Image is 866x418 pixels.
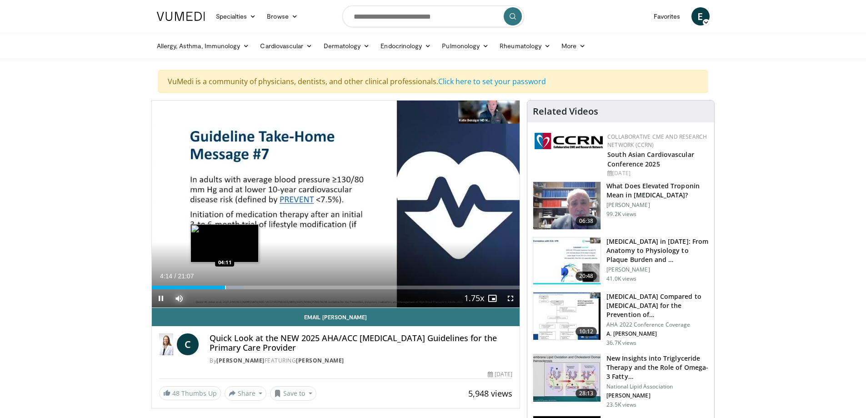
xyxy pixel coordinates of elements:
p: AHA 2022 Conference Coverage [606,321,709,328]
span: 10:12 [576,327,597,336]
p: 99.2K views [606,211,636,218]
a: Cardiovascular [255,37,318,55]
button: Share [225,386,267,401]
img: 823da73b-7a00-425d-bb7f-45c8b03b10c3.150x105_q85_crop-smart_upscale.jpg [533,237,601,285]
span: 48 [172,389,180,398]
a: [PERSON_NAME] [216,357,265,364]
a: Click here to set your password [438,76,546,86]
a: 10:12 [MEDICAL_DATA] Compared to [MEDICAL_DATA] for the Prevention of… AHA 2022 Conference Covera... [533,292,709,347]
div: [DATE] [607,169,707,177]
img: 7c0f9b53-1609-4588-8498-7cac8464d722.150x105_q85_crop-smart_upscale.jpg [533,292,601,340]
a: Dermatology [318,37,375,55]
a: Allergy, Asthma, Immunology [151,37,255,55]
span: 4:14 [160,272,172,280]
span: 5,948 views [468,388,512,399]
a: Specialties [210,7,262,25]
p: 36.7K views [606,339,636,347]
p: 23.5K views [606,401,636,408]
input: Search topics, interventions [342,5,524,27]
p: [PERSON_NAME] [606,392,709,399]
a: Pulmonology [436,37,494,55]
img: image.jpeg [190,224,259,262]
p: National Lipid Association [606,383,709,390]
a: Rheumatology [494,37,556,55]
p: 41.0K views [606,275,636,282]
a: Endocrinology [375,37,436,55]
span: 28:13 [576,389,597,398]
img: VuMedi Logo [157,12,205,21]
h3: What Does Elevated Troponin Mean in [MEDICAL_DATA]? [606,181,709,200]
p: [PERSON_NAME] [606,201,709,209]
img: Dr. Catherine P. Benziger [159,333,174,355]
button: Playback Rate [465,289,483,307]
a: C [177,333,199,355]
h3: [MEDICAL_DATA] in [DATE]: From Anatomy to Physiology to Plaque Burden and … [606,237,709,264]
a: 20:48 [MEDICAL_DATA] in [DATE]: From Anatomy to Physiology to Plaque Burden and … [PERSON_NAME] 4... [533,237,709,285]
h3: New Insights into Triglyceride Therapy and the Role of Omega-3 Fatty… [606,354,709,381]
button: Save to [270,386,316,401]
a: Collaborative CME and Research Network (CCRN) [607,133,707,149]
a: Favorites [648,7,686,25]
div: By FEATURING [210,357,512,365]
a: More [556,37,591,55]
button: Mute [170,289,188,307]
a: Browse [261,7,303,25]
a: E [691,7,710,25]
div: Progress Bar [152,286,520,289]
p: [PERSON_NAME] [606,266,709,273]
span: / [175,272,176,280]
h3: [MEDICAL_DATA] Compared to [MEDICAL_DATA] for the Prevention of… [606,292,709,319]
button: Fullscreen [501,289,520,307]
video-js: Video Player [152,101,520,308]
a: Email [PERSON_NAME] [152,308,520,326]
a: [PERSON_NAME] [296,357,344,364]
span: 20:48 [576,272,597,281]
a: 06:38 What Does Elevated Troponin Mean in [MEDICAL_DATA]? [PERSON_NAME] 99.2K views [533,181,709,230]
img: a04ee3ba-8487-4636-b0fb-5e8d268f3737.png.150x105_q85_autocrop_double_scale_upscale_version-0.2.png [535,133,603,149]
a: South Asian Cardiovascular Conference 2025 [607,150,694,168]
a: 28:13 New Insights into Triglyceride Therapy and the Role of Omega-3 Fatty… National Lipid Associ... [533,354,709,408]
button: Enable picture-in-picture mode [483,289,501,307]
div: [DATE] [488,370,512,378]
p: A. [PERSON_NAME] [606,330,709,337]
button: Pause [152,289,170,307]
span: 21:07 [178,272,194,280]
a: 48 Thumbs Up [159,386,221,400]
img: 45ea033d-f728-4586-a1ce-38957b05c09e.150x105_q85_crop-smart_upscale.jpg [533,354,601,402]
span: 06:38 [576,217,597,226]
h4: Related Videos [533,106,598,117]
div: VuMedi is a community of physicians, dentists, and other clinical professionals. [158,70,708,93]
img: 98daf78a-1d22-4ebe-927e-10afe95ffd94.150x105_q85_crop-smart_upscale.jpg [533,182,601,229]
h4: Quick Look at the NEW 2025 AHA/ACC [MEDICAL_DATA] Guidelines for the Primary Care Provider [210,333,512,353]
